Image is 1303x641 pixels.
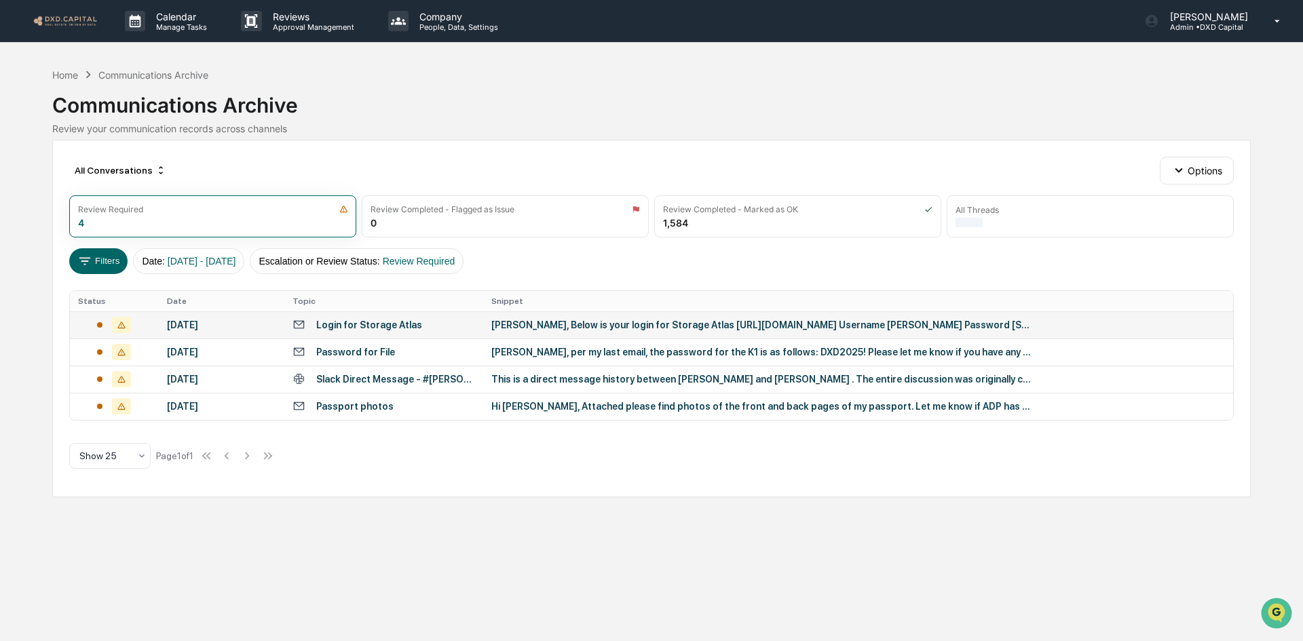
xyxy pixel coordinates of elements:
div: Passport photos [316,401,394,412]
p: [PERSON_NAME] [1159,11,1255,22]
p: Calendar [145,11,214,22]
th: Status [70,291,159,311]
a: 🖐️Preclearance [8,166,93,190]
button: Filters [69,248,128,274]
div: 🖐️ [14,172,24,183]
th: Snippet [483,291,1233,311]
img: icon [339,205,348,214]
div: This is a direct message history between [PERSON_NAME] and [PERSON_NAME] . The entire discussion ... [491,374,1034,385]
div: Review Completed - Marked as OK [663,204,798,214]
div: Communications Archive [98,69,208,81]
div: Hi [PERSON_NAME], Attached please find photos of the front and back pages of my passport. Let me ... [491,401,1034,412]
div: Page 1 of 1 [156,450,193,461]
span: Review Required [383,256,455,267]
div: Password for File [316,347,395,357]
div: [DATE] [167,319,276,330]
div: Review Completed - Flagged as Issue [371,204,514,214]
img: logo [33,14,98,27]
div: 1,584 [663,217,688,229]
div: [PERSON_NAME], per my last email, the password for the K1 is as follows: DXD2025! Please let me k... [491,347,1034,357]
div: 0 [371,217,377,229]
button: Date:[DATE] - [DATE] [133,248,244,274]
span: Preclearance [27,171,88,184]
span: Data Lookup [27,197,86,210]
p: Reviews [262,11,361,22]
span: Pylon [135,230,164,240]
div: [DATE] [167,401,276,412]
div: Start new chat [46,104,223,117]
p: People, Data, Settings [409,22,505,32]
button: Start new chat [231,108,247,124]
span: [DATE] - [DATE] [168,256,236,267]
p: Manage Tasks [145,22,214,32]
div: Review your communication records across channels [52,123,1251,134]
img: 1746055101610-c473b297-6a78-478c-a979-82029cc54cd1 [14,104,38,128]
p: Admin • DXD Capital [1159,22,1255,32]
a: Powered byPylon [96,229,164,240]
a: 🔎Data Lookup [8,191,91,216]
div: Home [52,69,78,81]
div: Communications Archive [52,82,1251,117]
div: [DATE] [167,374,276,385]
th: Topic [284,291,483,311]
div: [PERSON_NAME], Below is your login for Storage Atlas [URL][DOMAIN_NAME] Username [PERSON_NAME] Pa... [491,319,1034,330]
th: Date [159,291,284,311]
a: 🗄️Attestations [93,166,174,190]
div: Login for Storage Atlas [316,319,422,330]
iframe: Open customer support [1260,596,1296,633]
div: All Conversations [69,159,172,181]
div: We're available if you need us! [46,117,172,128]
div: Review Required [78,204,143,214]
img: icon [632,205,640,214]
div: 🗄️ [98,172,109,183]
div: All Threads [956,205,999,215]
button: Escalation or Review Status:Review Required [250,248,464,274]
span: Attestations [112,171,168,184]
button: Options [1160,157,1234,184]
p: How can we help? [14,28,247,50]
img: icon [924,205,932,214]
div: Slack Direct Message - #[PERSON_NAME]--[PERSON_NAME] [316,374,475,385]
div: [DATE] [167,347,276,357]
p: Company [409,11,505,22]
div: 🔎 [14,198,24,209]
p: Approval Management [262,22,361,32]
div: 4 [78,217,84,229]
